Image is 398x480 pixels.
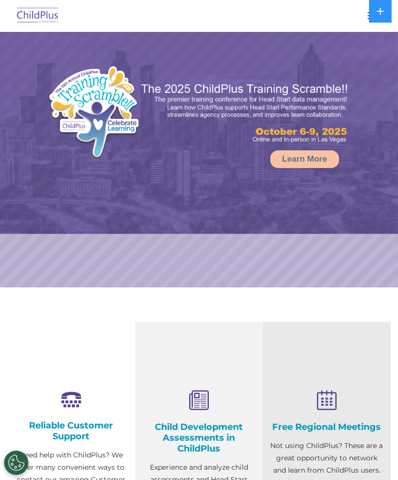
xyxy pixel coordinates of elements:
img: ChildPlus by Procare Solutions [15,4,61,28]
h4: Free Regional Meetings [270,422,383,432]
button: Cookies Settings [4,451,28,475]
a: Learn More [270,150,339,168]
h4: Child Development Assessments in ChildPlus [142,422,256,454]
h4: Reliable Customer Support [15,420,128,442]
